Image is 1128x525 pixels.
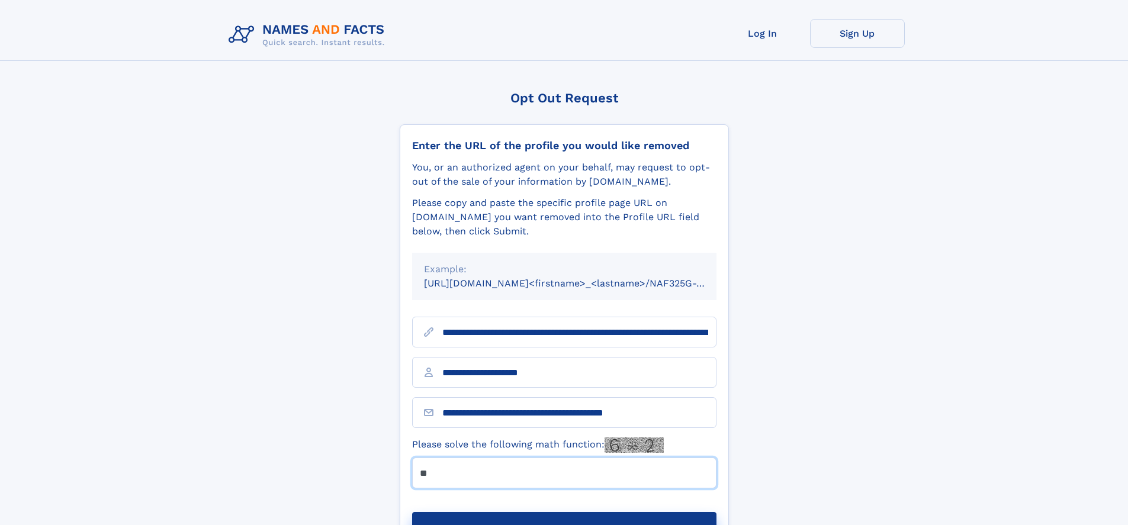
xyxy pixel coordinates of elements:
[412,437,664,453] label: Please solve the following math function:
[412,196,716,239] div: Please copy and paste the specific profile page URL on [DOMAIN_NAME] you want removed into the Pr...
[715,19,810,48] a: Log In
[810,19,905,48] a: Sign Up
[412,139,716,152] div: Enter the URL of the profile you would like removed
[424,262,705,276] div: Example:
[424,278,739,289] small: [URL][DOMAIN_NAME]<firstname>_<lastname>/NAF325G-xxxxxxxx
[400,91,729,105] div: Opt Out Request
[224,19,394,51] img: Logo Names and Facts
[412,160,716,189] div: You, or an authorized agent on your behalf, may request to opt-out of the sale of your informatio...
